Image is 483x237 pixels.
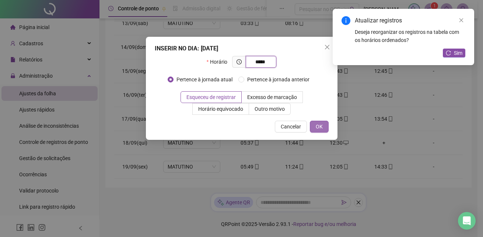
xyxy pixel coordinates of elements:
span: Esqueceu de registrar [186,94,236,100]
div: Atualizar registros [355,16,465,25]
span: reload [446,50,451,56]
button: OK [310,121,329,132]
div: Deseja reorganizar os registros na tabela com os horários ordenados? [355,28,465,44]
div: INSERIR NO DIA : [DATE] [155,44,329,53]
button: Close [321,41,333,53]
span: close [459,18,464,23]
span: Cancelar [281,123,301,131]
button: Sim [443,49,465,57]
button: Cancelar [275,121,307,132]
span: close [324,44,330,50]
span: info-circle [342,16,350,25]
span: Outro motivo [255,106,285,112]
a: Close [457,16,465,24]
div: Open Intercom Messenger [458,212,476,230]
span: clock-circle [237,59,242,64]
span: Pertence à jornada atual [174,75,235,84]
label: Horário [207,56,232,68]
span: Excesso de marcação [247,94,297,100]
span: OK [316,123,323,131]
span: Pertence à jornada anterior [244,75,312,84]
span: Sim [454,49,462,57]
span: Horário equivocado [198,106,243,112]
